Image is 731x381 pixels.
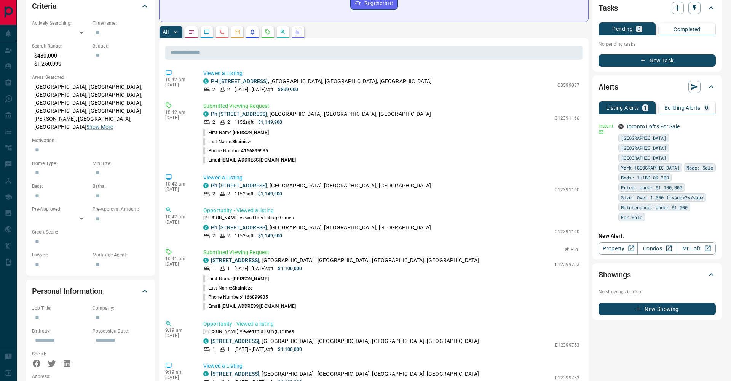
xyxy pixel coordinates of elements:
p: 2 [227,86,230,93]
p: , [GEOGRAPHIC_DATA], [GEOGRAPHIC_DATA], [GEOGRAPHIC_DATA] [211,182,431,190]
p: E12399753 [555,342,579,349]
p: Viewed a Listing [203,174,579,182]
p: C3599037 [557,82,579,89]
p: Email: [203,157,296,163]
p: $1,149,900 [258,232,282,239]
span: [PERSON_NAME] [233,130,268,135]
p: , [GEOGRAPHIC_DATA], [GEOGRAPHIC_DATA], [GEOGRAPHIC_DATA] [211,224,431,232]
span: Shainidze [232,285,252,291]
p: Phone Number: [203,147,268,154]
p: Lawyer: [32,251,89,258]
span: 4166899935 [241,295,268,300]
div: Showings [599,266,716,284]
a: [STREET_ADDRESS] [211,371,259,377]
p: [DATE] [165,187,192,192]
a: Ph [STREET_ADDRESS] [211,182,267,189]
span: Size: Over 1,050 ft<sup>2</sup> [621,194,704,201]
p: 10:42 am [165,181,192,187]
p: [GEOGRAPHIC_DATA], [GEOGRAPHIC_DATA], [GEOGRAPHIC_DATA], [GEOGRAPHIC_DATA], [GEOGRAPHIC_DATA], [G... [32,81,149,133]
span: For Sale [621,213,642,221]
p: 1152 sqft [235,232,254,239]
div: mrloft.ca [618,124,624,129]
h2: Personal Information [32,285,102,297]
p: C12391160 [555,115,579,122]
p: Last Name: [203,285,252,291]
p: C12391160 [555,228,579,235]
div: condos.ca [203,183,209,188]
p: $1,149,900 [258,190,282,197]
p: , [GEOGRAPHIC_DATA] | [GEOGRAPHIC_DATA], [GEOGRAPHIC_DATA], [GEOGRAPHIC_DATA] [211,337,479,345]
p: Last Name: [203,138,252,145]
p: 10:42 am [165,214,192,219]
p: Areas Searched: [32,74,149,81]
p: 1 [644,105,647,110]
h2: Alerts [599,81,618,93]
p: Possession Date: [93,328,149,335]
p: , [GEOGRAPHIC_DATA], [GEOGRAPHIC_DATA], [GEOGRAPHIC_DATA] [211,77,432,85]
svg: Requests [265,29,271,35]
svg: Calls [219,29,225,35]
p: 1 [227,265,230,272]
p: 1 [212,265,215,272]
p: Opportunity - Viewed a listing [203,207,579,215]
p: 10:42 am [165,77,192,82]
p: No pending tasks [599,38,716,50]
p: 2 [212,119,215,126]
svg: Listing Alerts [249,29,255,35]
div: condos.ca [203,371,209,376]
span: [PERSON_NAME] [233,276,268,282]
svg: Email [599,130,604,135]
p: 2 [227,232,230,239]
p: E12399753 [555,261,579,268]
p: $899,900 [278,86,298,93]
p: 9:19 am [165,370,192,375]
p: $1,149,900 [258,119,282,126]
p: Completed [674,27,701,32]
p: 0 [705,105,708,110]
p: Viewed a Listing [203,362,579,370]
p: [DATE] [165,82,192,88]
p: Beds: [32,183,89,190]
p: $1,100,000 [278,346,302,353]
p: [DATE] - [DATE] sqft [235,346,273,353]
p: C12391160 [555,186,579,193]
p: 10:41 am [165,256,192,261]
a: Ph [STREET_ADDRESS] [211,224,267,231]
p: Address: [32,373,149,380]
p: Mortgage Agent: [93,251,149,258]
a: [STREET_ADDRESS] [211,257,259,263]
span: Shainidze [232,139,252,144]
p: All [163,29,169,35]
p: Motivation: [32,137,149,144]
p: Instant [599,123,614,130]
svg: Emails [234,29,240,35]
p: Listing Alerts [606,105,639,110]
p: Phone Number: [203,294,268,301]
p: [DATE] - [DATE] sqft [235,265,273,272]
p: [DATE] [165,375,192,380]
p: 2 [212,190,215,197]
span: [GEOGRAPHIC_DATA] [621,144,666,152]
span: [EMAIL_ADDRESS][DOMAIN_NAME] [222,304,296,309]
div: condos.ca [203,338,209,344]
p: $480,000 - $1,250,000 [32,50,89,70]
p: 1 [227,346,230,353]
p: 9:19 am [165,328,192,333]
p: Opportunity - Viewed a listing [203,320,579,328]
button: New Task [599,54,716,67]
p: , [GEOGRAPHIC_DATA], [GEOGRAPHIC_DATA], [GEOGRAPHIC_DATA] [211,110,431,118]
p: Social: [32,351,89,357]
p: 2 [227,119,230,126]
p: [PERSON_NAME] viewed this listing 9 times [203,215,579,221]
p: Min Size: [93,160,149,167]
a: Toronto Lofts For Sale [626,123,680,130]
p: Credit Score: [32,229,149,235]
p: [PERSON_NAME] viewed this listing 8 times [203,328,579,335]
a: Condos [637,242,677,255]
p: [DATE] [165,219,192,225]
p: Submitted Viewing Request [203,248,579,256]
button: Pin [560,246,583,253]
p: First Name: [203,275,269,282]
p: , [GEOGRAPHIC_DATA] | [GEOGRAPHIC_DATA], [GEOGRAPHIC_DATA], [GEOGRAPHIC_DATA] [211,370,479,378]
p: [DATE] [165,261,192,267]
